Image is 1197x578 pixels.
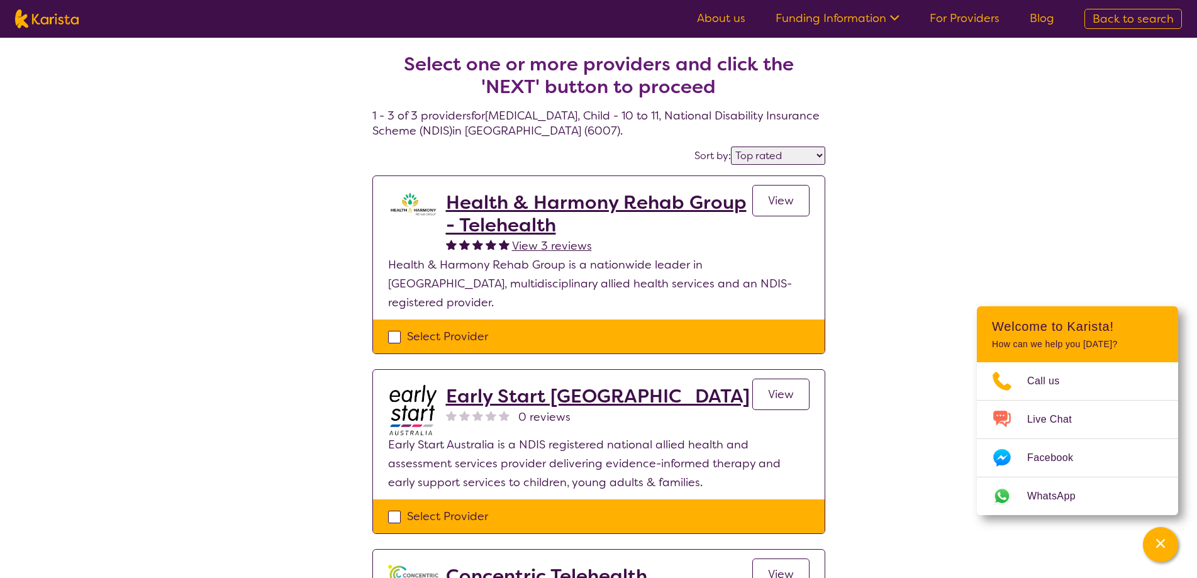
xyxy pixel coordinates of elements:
a: View 3 reviews [512,236,592,255]
img: nonereviewstar [459,410,470,421]
div: Channel Menu [977,306,1178,515]
label: Sort by: [694,149,731,162]
img: fullstar [459,239,470,250]
h4: 1 - 3 of 3 providers for [MEDICAL_DATA] , Child - 10 to 11 , National Disability Insurance Scheme... [372,23,825,138]
img: nonereviewstar [499,410,509,421]
img: nonereviewstar [472,410,483,421]
img: fullstar [472,239,483,250]
a: For Providers [930,11,999,26]
a: View [752,185,810,216]
button: Channel Menu [1143,527,1178,562]
img: fullstar [499,239,509,250]
a: Health & Harmony Rehab Group - Telehealth [446,191,752,236]
span: Back to search [1093,11,1174,26]
p: Early Start Australia is a NDIS registered national allied health and assessment services provide... [388,435,810,492]
span: Live Chat [1027,410,1087,429]
span: 0 reviews [518,408,571,426]
span: View 3 reviews [512,238,592,253]
ul: Choose channel [977,362,1178,515]
span: View [768,387,794,402]
img: bdpoyytkvdhmeftzccod.jpg [388,385,438,435]
a: View [752,379,810,410]
a: Early Start [GEOGRAPHIC_DATA] [446,385,750,408]
img: nonereviewstar [486,410,496,421]
h2: Select one or more providers and click the 'NEXT' button to proceed [387,53,810,98]
span: Call us [1027,372,1075,391]
img: fullstar [486,239,496,250]
a: Back to search [1084,9,1182,29]
span: Facebook [1027,448,1088,467]
p: Health & Harmony Rehab Group is a nationwide leader in [GEOGRAPHIC_DATA], multidisciplinary allie... [388,255,810,312]
a: Web link opens in a new tab. [977,477,1178,515]
span: View [768,193,794,208]
span: WhatsApp [1027,487,1091,506]
a: Funding Information [776,11,899,26]
img: ztak9tblhgtrn1fit8ap.png [388,191,438,216]
p: How can we help you [DATE]? [992,339,1163,350]
img: Karista logo [15,9,79,28]
a: Blog [1030,11,1054,26]
img: fullstar [446,239,457,250]
img: nonereviewstar [446,410,457,421]
a: About us [697,11,745,26]
h2: Welcome to Karista! [992,319,1163,334]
